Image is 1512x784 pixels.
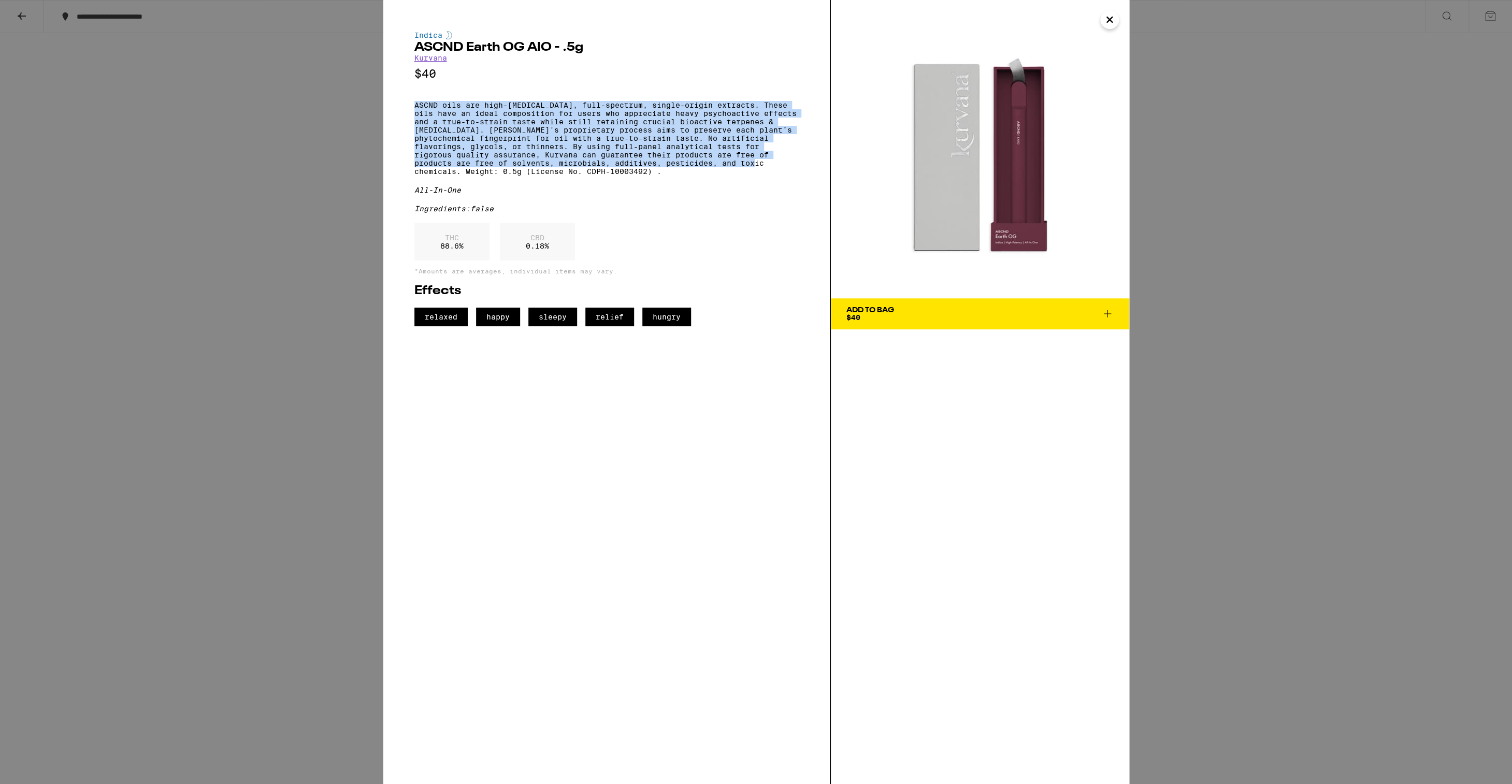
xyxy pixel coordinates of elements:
[440,234,464,242] p: THC
[526,234,549,242] p: CBD
[414,67,799,80] p: $40
[1100,10,1119,29] button: Close
[414,41,799,54] h2: ASCND Earth OG AIO - .5g
[846,307,894,314] div: Add To Bag
[831,298,1129,329] button: Add To Bag$40
[414,101,799,176] p: ASCND oils are high-[MEDICAL_DATA], full-spectrum, single-origin extracts. These oils have an ide...
[414,54,447,62] a: Kurvana
[500,223,575,260] div: 0.18 %
[6,7,75,16] span: Hi. Need any help?
[414,308,468,326] span: relaxed
[446,31,452,39] img: indicaColor.svg
[642,308,691,326] span: hungry
[414,205,799,213] div: Ingredients: false
[476,308,520,326] span: happy
[414,285,799,297] h2: Effects
[585,308,634,326] span: relief
[414,223,489,260] div: 88.6 %
[414,268,799,274] p: *Amounts are averages, individual items may vary.
[414,31,799,39] div: Indica
[414,186,799,194] div: All-In-One
[846,313,860,322] span: $40
[528,308,577,326] span: sleepy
